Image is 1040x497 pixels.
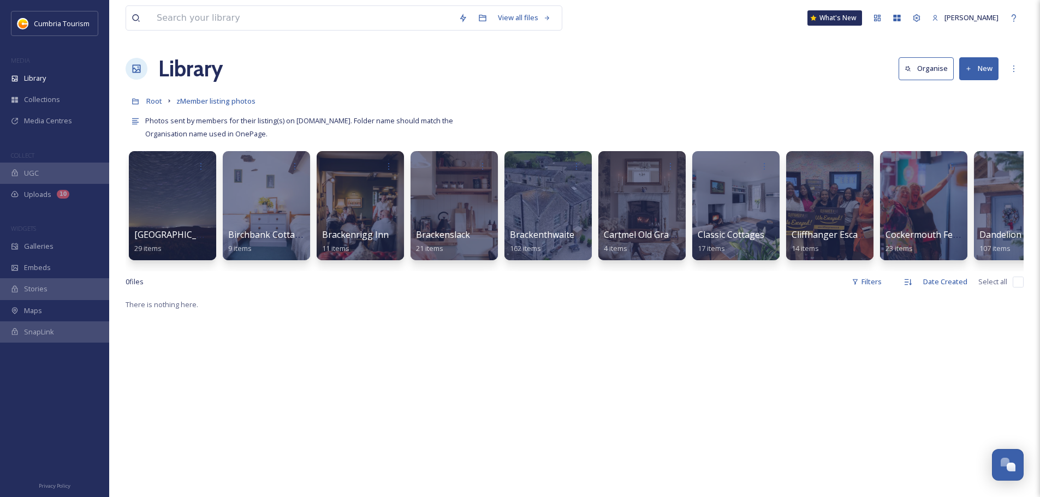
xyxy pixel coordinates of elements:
span: [GEOGRAPHIC_DATA] [134,229,222,241]
span: Uploads [24,189,51,200]
div: Filters [846,271,887,292]
a: zMember listing photos [176,94,255,107]
span: zMember listing photos [176,96,255,106]
span: Birchbank Cottage [228,229,305,241]
button: Open Chat [992,449,1024,481]
span: Brackenslack [416,229,470,241]
span: UGC [24,168,39,178]
span: 14 items [792,243,819,253]
span: Stories [24,284,47,294]
span: 107 items [979,243,1011,253]
a: Library [158,52,223,85]
input: Search your library [151,6,453,30]
a: Brackenrigg Inn11 items [322,230,389,253]
span: Collections [24,94,60,105]
span: COLLECT [11,151,34,159]
a: [PERSON_NAME] [926,7,1004,28]
span: 9 items [228,243,252,253]
span: Galleries [24,241,54,252]
span: Maps [24,306,42,316]
a: Root [146,94,162,107]
span: Select all [978,277,1007,287]
a: What's New [807,10,862,26]
span: 0 file s [126,277,144,287]
span: Cartmel Old Grammar [604,229,693,241]
a: Cartmel Old Grammar4 items [604,230,693,253]
span: Embeds [24,262,51,273]
span: Library [24,73,46,83]
img: images.jpg [17,18,28,29]
span: 4 items [604,243,627,253]
span: MEDIA [11,56,30,64]
span: Cumbria Tourism [34,19,90,28]
span: 23 items [886,243,913,253]
span: Brackenthwaite [510,229,574,241]
span: Photos sent by members for their listing(s) on [DOMAIN_NAME]. Folder name should match the Organi... [145,116,455,139]
span: Classic Cottages [698,229,764,241]
div: 10 [57,190,69,199]
a: Cliffhanger Escape Rooms14 items [792,230,899,253]
span: Cockermouth Festivals Group CIO [886,229,1024,241]
span: [PERSON_NAME] [944,13,999,22]
a: Birchbank Cottage9 items [228,230,305,253]
button: Organise [899,57,954,80]
a: [GEOGRAPHIC_DATA]29 items [134,230,222,253]
a: Brackenslack21 items [416,230,470,253]
button: New [959,57,999,80]
a: Cockermouth Festivals Group CIO23 items [886,230,1024,253]
span: 11 items [322,243,349,253]
span: SnapLink [24,327,54,337]
span: Privacy Policy [39,482,70,489]
span: 17 items [698,243,725,253]
span: Cliffhanger Escape Rooms [792,229,899,241]
span: 29 items [134,243,162,253]
a: Privacy Policy [39,478,70,492]
span: Root [146,96,162,106]
a: Brackenthwaite162 items [510,230,574,253]
span: 162 items [510,243,541,253]
span: There is nothing here. [126,300,198,309]
a: View all files [492,7,556,28]
span: 21 items [416,243,443,253]
a: Classic Cottages17 items [698,230,764,253]
span: Media Centres [24,116,72,126]
div: Date Created [918,271,973,292]
span: Brackenrigg Inn [322,229,389,241]
span: WIDGETS [11,224,36,232]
